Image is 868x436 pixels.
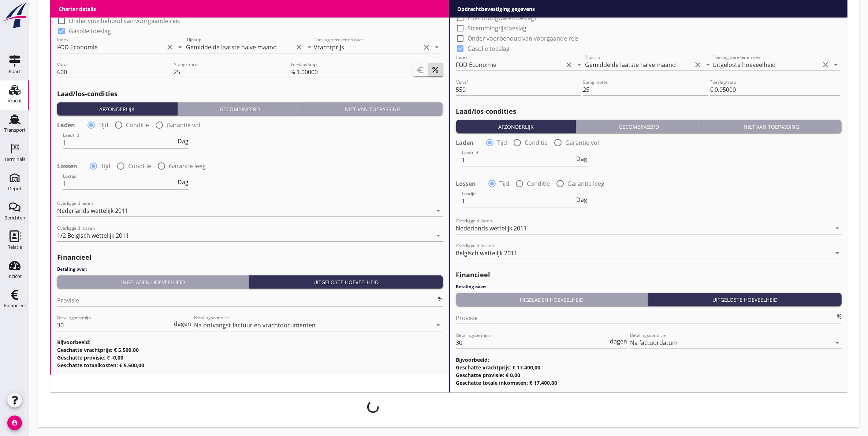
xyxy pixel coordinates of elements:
[437,296,443,302] div: %
[462,195,575,207] input: Lostijd
[434,321,443,330] i: arrow_drop_down
[500,180,510,187] label: Tijd
[525,139,548,146] label: Conditie
[575,60,584,69] i: arrow_drop_down
[456,364,842,371] h3: Geschatte vrachtprijs: € 17.400,00
[305,43,314,52] i: arrow_drop_down
[306,105,440,113] div: Niet van toepassing
[456,312,836,324] input: Provisie
[456,270,842,280] h2: Financieel
[468,25,527,32] label: Stremming/ijstoeslag
[4,128,26,132] div: Transport
[715,84,840,95] input: Toeslag/stap
[456,293,648,306] button: Ingeladen hoeveelheid
[456,61,497,68] div: FOD Economie
[4,303,26,308] div: Financieel
[468,35,579,42] label: Onder voorbehoud van voorgaande reis
[249,275,443,289] button: Uitgeloste hoeveelheid
[577,197,588,203] span: Dag
[57,354,443,361] h3: Geschatte provisie: € -0,00
[459,296,645,304] div: Ingeladen hoeveelheid
[704,60,713,69] i: arrow_drop_down
[290,68,297,76] div: %
[456,356,842,364] h3: Bijvoorbeeld:
[821,60,830,69] i: clear
[178,179,189,185] span: Dag
[57,294,437,306] input: Provisie
[456,371,842,379] h3: Geschatte provisie: € 0,00
[57,266,443,272] h4: Betaling over:
[498,139,507,146] label: Tijd
[4,157,25,162] div: Terminals
[57,89,443,99] h2: Laad/los-condities
[568,180,605,187] label: Garantie leeg
[128,162,151,170] label: Conditie
[577,156,588,162] span: Dag
[57,66,172,78] input: Vanaf
[57,361,443,369] h3: Geschatte totaalkosten: € 5.500,00
[434,231,443,240] i: arrow_drop_down
[57,232,129,239] div: 1/2 Belgisch wettelijk 2011
[456,250,518,256] div: Belgisch wettelijk 2011
[57,121,75,129] strong: Laden
[579,123,698,131] div: Gecombineerd
[57,44,98,50] div: FOD Economie
[297,66,412,78] input: Toeslag/stap
[303,102,443,116] button: Niet van toepassing
[8,98,22,103] div: Vracht
[456,180,476,187] strong: Lossen
[252,278,440,286] div: Uitgeloste hoeveelheid
[456,139,474,146] strong: Laden
[7,274,22,279] div: Inzicht
[833,224,842,233] i: arrow_drop_down
[167,121,200,129] label: Garantie vol
[169,162,206,170] label: Garantie leeg
[608,338,627,344] div: dagen
[4,215,25,220] div: Berichten
[468,45,510,52] label: Gasolie toeslag
[166,43,175,52] i: clear
[57,338,443,346] h3: Bijvoorbeeld:
[433,43,442,52] i: arrow_drop_down
[713,61,776,68] div: Uitgeloste hoeveelheid
[630,339,678,346] div: Na factuurdatum
[527,180,550,187] label: Conditie
[585,61,676,68] div: Gemiddelde laatste halve maand
[456,283,842,290] h4: Betaling over:
[7,245,22,249] div: Relatie
[456,84,582,95] input: Vanaf
[180,105,299,113] div: Gecombineerd
[63,137,176,149] input: Laadtijd
[57,162,77,170] strong: Lossen
[63,178,176,189] input: Lostijd
[651,296,839,304] div: Uitgeloste hoeveelheid
[57,346,443,354] h3: Geschatte vrachtprijs: € 5.500,00
[295,43,303,52] i: clear
[178,138,189,144] span: Dag
[431,65,440,74] i: percent
[456,120,577,133] button: Afzonderlijk
[565,60,573,69] i: clear
[1,2,28,29] img: logo-small.a267ee39.svg
[57,319,172,331] input: Betalingstermijn
[459,123,573,131] div: Afzonderlijk
[576,120,701,133] button: Gecombineerd
[57,275,249,289] button: Ingeladen hoeveelheid
[835,313,842,319] div: %
[468,14,536,22] label: HWZ (hoogwatertoeslag)
[172,321,191,327] div: dagen
[7,416,22,430] i: account_circle
[701,120,842,133] button: Niet van toepassing
[69,17,180,25] label: Onder voorbehoud van voorgaande reis
[9,69,21,74] div: Kaart
[314,44,344,50] div: Vrachtprijs
[101,162,111,170] label: Tijd
[710,85,715,94] div: €
[833,249,842,258] i: arrow_drop_down
[648,293,842,306] button: Uitgeloste hoeveelheid
[583,84,708,95] input: Stapgrootte
[69,27,111,35] label: Gasolie toeslag
[694,60,703,69] i: clear
[566,139,599,146] label: Garantie vol
[174,66,289,78] input: Stapgrootte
